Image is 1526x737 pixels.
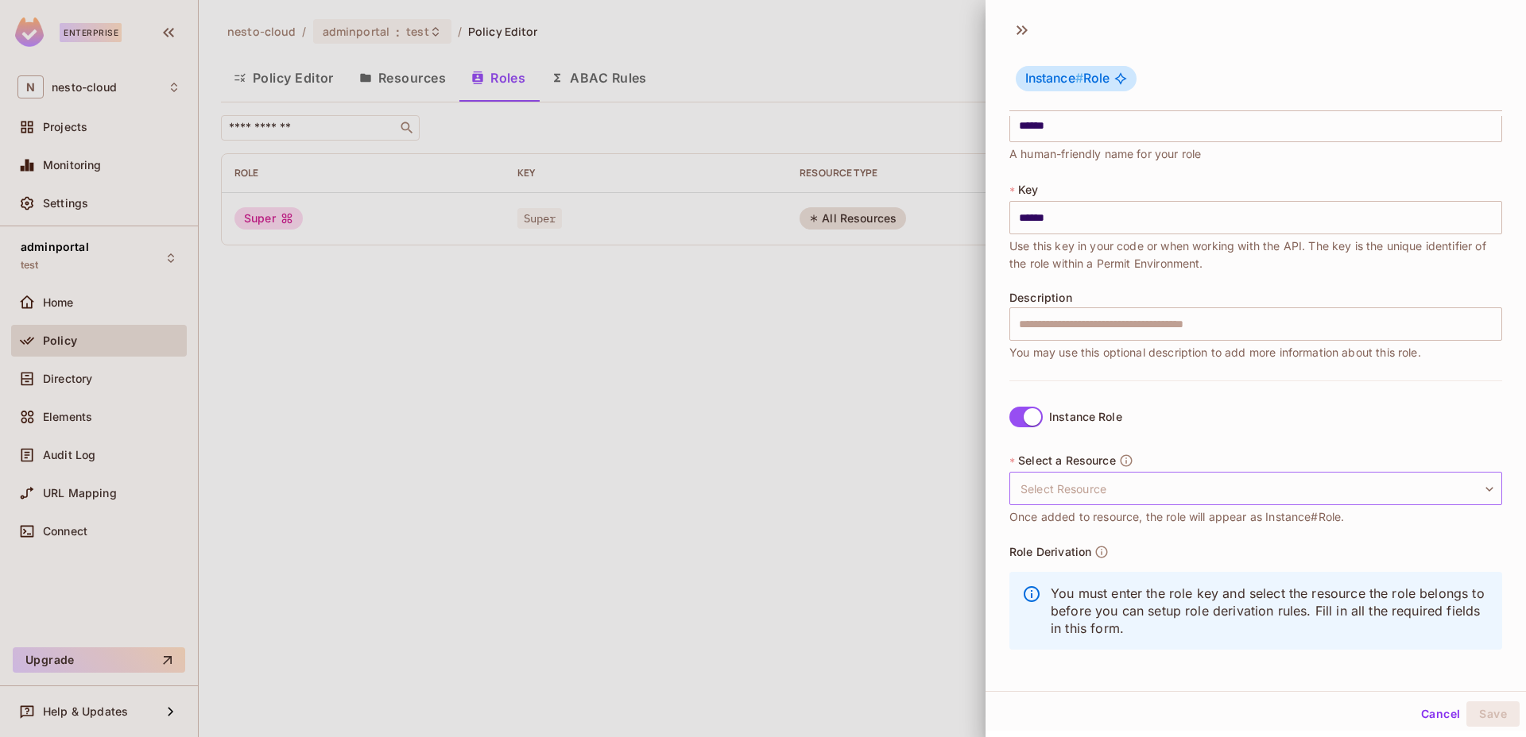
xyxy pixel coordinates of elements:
[1025,71,1110,87] span: Role
[1018,183,1038,196] span: Key
[1075,71,1083,86] span: #
[1009,291,1072,304] span: Description
[1025,71,1083,86] span: Instance
[1009,237,1502,272] span: Use this key in your code or when working with the API. The key is the unique identifier of the r...
[1009,344,1421,361] span: You may use this optional description to add more information about this role.
[1415,701,1466,727] button: Cancel
[1009,145,1201,163] span: A human-friendly name for your role
[1018,454,1116,467] span: Select a Resource
[1009,508,1344,526] span: Once added to resource, the role will appear as Instance#Role.
[1009,546,1091,558] span: Role Derivation
[1466,701,1520,727] button: Save
[1049,411,1122,423] div: Instance Role
[1051,585,1489,637] p: You must enter the role key and select the resource the role belongs to before you can setup role...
